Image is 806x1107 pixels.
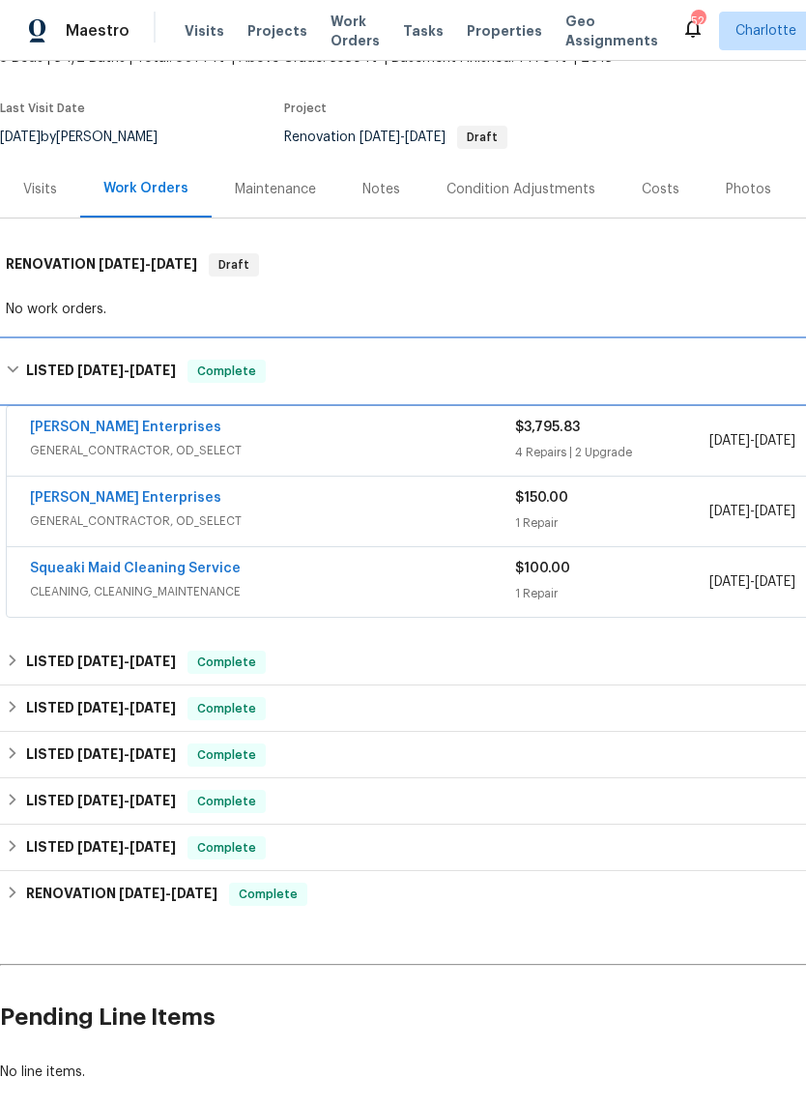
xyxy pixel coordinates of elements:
span: [DATE] [130,655,176,668]
div: Costs [642,180,679,199]
span: Draft [211,255,257,275]
span: [DATE] [119,887,165,900]
span: Renovation [284,131,507,144]
span: [DATE] [77,840,124,854]
span: Projects [247,21,307,41]
span: Complete [189,362,264,381]
div: 1 Repair [515,513,709,533]
span: GENERAL_CONTRACTOR, OD_SELECT [30,511,515,531]
span: [DATE] [130,840,176,854]
span: [DATE] [130,747,176,761]
span: [DATE] [77,794,124,807]
span: Complete [189,745,264,765]
div: Maintenance [235,180,316,199]
span: [DATE] [171,887,217,900]
span: Charlotte [735,21,796,41]
span: [DATE] [99,257,145,271]
span: [DATE] [360,131,400,144]
span: CLEANING, CLEANING_MAINTENANCE [30,582,515,601]
a: [PERSON_NAME] Enterprises [30,491,221,505]
span: [DATE] [77,655,124,668]
span: - [77,364,176,377]
div: Notes [362,180,400,199]
h6: LISTED [26,743,176,767]
a: Squeaki Maid Cleaning Service [30,562,241,575]
span: - [99,257,197,271]
a: [PERSON_NAME] Enterprises [30,421,221,434]
span: Complete [189,653,264,672]
span: GENERAL_CONTRACTOR, OD_SELECT [30,441,515,460]
span: [DATE] [709,434,750,448]
span: Tasks [403,24,444,38]
span: $150.00 [515,491,568,505]
span: Work Orders [331,12,380,50]
span: Complete [189,838,264,858]
span: Maestro [66,21,130,41]
div: 1 Repair [515,584,709,603]
span: - [77,840,176,854]
span: [DATE] [151,257,197,271]
span: - [77,794,176,807]
span: [DATE] [77,747,124,761]
span: - [77,655,176,668]
span: - [77,701,176,714]
span: Complete [189,792,264,811]
h6: LISTED [26,651,176,674]
span: - [119,887,217,900]
span: - [709,502,795,521]
div: Visits [23,180,57,199]
h6: LISTED [26,360,176,383]
span: [DATE] [709,575,750,589]
h6: RENOVATION [6,253,197,277]
span: [DATE] [130,701,176,714]
div: Work Orders [103,179,188,198]
span: Geo Assignments [565,12,658,50]
span: - [709,572,795,592]
span: Project [284,102,327,114]
span: - [77,747,176,761]
span: $100.00 [515,562,570,575]
span: [DATE] [755,434,795,448]
span: [DATE] [130,794,176,807]
span: [DATE] [405,131,446,144]
div: Condition Adjustments [446,180,595,199]
span: [DATE] [709,505,750,518]
span: Visits [185,21,224,41]
h6: RENOVATION [26,883,217,906]
span: - [709,431,795,451]
span: Properties [467,21,542,41]
span: Complete [231,885,305,904]
span: $3,795.83 [515,421,580,434]
h6: LISTED [26,836,176,859]
span: [DATE] [77,701,124,714]
span: [DATE] [77,364,124,377]
span: Draft [459,131,505,143]
span: [DATE] [755,505,795,518]
h6: LISTED [26,790,176,813]
span: [DATE] [130,364,176,377]
div: 4 Repairs | 2 Upgrade [515,443,709,462]
h6: LISTED [26,697,176,720]
div: Photos [726,180,771,199]
div: 52 [691,12,705,31]
span: [DATE] [755,575,795,589]
span: - [360,131,446,144]
span: Complete [189,699,264,718]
